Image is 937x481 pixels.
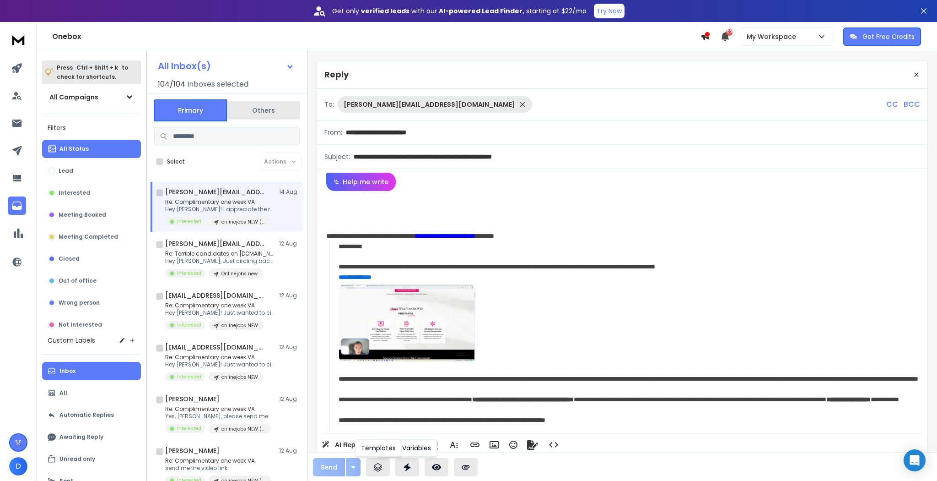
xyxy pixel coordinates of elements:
div: Insert Variables [377,439,437,457]
p: Hey [PERSON_NAME]! Just wanted to circle [165,361,275,368]
button: Awaiting Reply [42,428,141,446]
label: Select [167,158,185,165]
p: All Status [59,145,89,153]
p: Press to check for shortcuts. [57,63,128,82]
h1: All Inbox(s) [158,61,211,71]
p: Unread only [59,455,95,463]
button: Closed [42,250,141,268]
p: 14 Aug [279,188,300,196]
p: 12 Aug [279,395,300,403]
p: Wrong person [59,299,100,306]
p: onlinejobs NEW ([PERSON_NAME] add to this one) [221,219,265,225]
p: Get only with our starting at $22/mo [332,6,587,16]
p: Meeting Booked [59,211,106,219]
button: AI Rephrase [320,436,384,454]
button: Bold (Ctrl+B) [388,436,405,454]
p: onlinejobs NEW [221,374,258,381]
p: Hey [PERSON_NAME], Just circling back. Were [165,257,275,265]
button: All Inbox(s) [151,57,302,75]
button: More Text [445,436,463,454]
button: Not Interested [42,316,141,334]
button: Others [227,100,300,120]
h1: [PERSON_NAME][EMAIL_ADDRESS][DOMAIN_NAME] [165,187,266,197]
button: Get Free Credits [843,27,921,46]
h1: [EMAIL_ADDRESS][DOMAIN_NAME] [165,343,266,352]
p: Interested [177,425,201,432]
img: logo [9,31,27,48]
button: Wrong person [42,294,141,312]
p: 12 Aug [279,240,300,247]
div: Open Intercom Messenger [904,449,926,471]
h3: Custom Labels [48,336,95,345]
button: Try Now [594,4,625,18]
p: BCC [904,99,920,110]
button: Insert Link (Ctrl+K) [466,436,484,454]
p: Hey [PERSON_NAME]! Just wanted to circle [165,309,275,317]
h1: [PERSON_NAME] [165,394,220,404]
p: 12 Aug [279,447,300,454]
p: onlinejobs NEW [221,322,258,329]
p: Try Now [597,6,622,16]
h1: All Campaigns [49,93,98,102]
h3: Inboxes selected [187,79,248,90]
p: Re: Complimentary one week VA [165,302,275,309]
p: Re: Terrible candidates on [DOMAIN_NAME] [165,250,275,257]
p: Automatic Replies [59,411,114,419]
p: Onlinejobs new [221,270,258,277]
p: Out of office [59,277,97,284]
p: My Workspace [747,32,800,41]
button: Meeting Booked [42,206,141,224]
button: D [9,457,27,476]
h1: Onebox [52,31,700,42]
h1: [EMAIL_ADDRESS][DOMAIN_NAME] [165,291,266,300]
span: 50 [726,29,732,36]
p: Reply [324,68,349,81]
p: Interested [177,218,201,225]
h3: Filters [42,121,141,134]
p: onlinejobs NEW ([PERSON_NAME] add to this one) [221,426,265,432]
button: Lead [42,162,141,180]
button: Inbox [42,362,141,380]
p: [PERSON_NAME][EMAIL_ADDRESS][DOMAIN_NAME] [344,100,515,109]
button: All Status [42,140,141,158]
p: Interested [59,189,90,197]
p: CC [886,99,898,110]
p: 12 Aug [279,344,300,351]
button: Unread only [42,450,141,468]
p: Re: Complimentary one week VA [165,354,275,361]
p: Yes, [PERSON_NAME], please send me [165,413,271,420]
button: Automatic Replies [42,406,141,424]
strong: verified leads [361,6,409,16]
p: Re: Complimentary one week VA [165,198,275,206]
h1: [PERSON_NAME][EMAIL_ADDRESS][DOMAIN_NAME] [165,239,266,248]
p: Not Interested [59,321,102,328]
p: From: [324,128,342,137]
p: Inbox [59,367,75,375]
span: 104 / 104 [158,79,185,90]
p: Subject: [324,152,350,161]
div: Templates [355,439,402,457]
p: Re: Complimentary one week VA [165,457,271,465]
button: Insert Image (Ctrl+P) [485,436,503,454]
span: Ctrl + Shift + k [75,62,119,73]
button: Meeting Completed [42,228,141,246]
span: AI Rephrase [333,441,374,449]
button: Emoticons [505,436,522,454]
p: Interested [177,373,201,380]
p: Re: Complimentary one week VA [165,405,271,413]
button: Signature [524,436,541,454]
button: Interested [42,184,141,202]
strong: AI-powered Lead Finder, [439,6,524,16]
p: send me the video link [165,465,271,472]
button: All [42,384,141,402]
p: Lead [59,167,73,175]
p: Hey [PERSON_NAME]! I appreciate the response. [165,206,275,213]
button: All Campaigns [42,88,141,106]
p: All [59,389,67,397]
p: To: [324,100,334,109]
p: Closed [59,255,80,262]
button: Out of office [42,272,141,290]
p: 12 Aug [279,292,300,299]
